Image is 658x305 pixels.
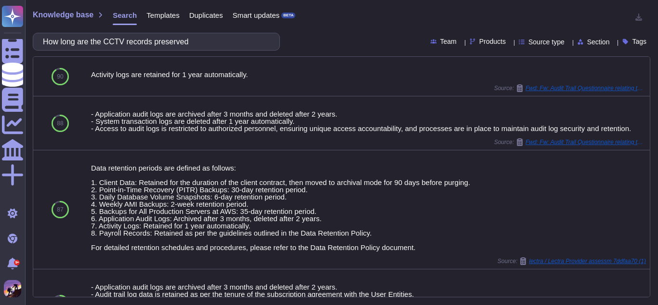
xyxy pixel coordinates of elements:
input: Search a question or template... [38,33,270,50]
span: Source type [528,39,565,45]
span: Duplicates [189,12,223,19]
span: Team [440,38,457,45]
div: - Application audit logs are archived after 3 months and deleted after 2 years. - System transact... [91,110,646,132]
img: user [4,280,21,297]
div: BETA [281,13,295,18]
span: Fwd: Fw: Audit Trail Questionnaire relating to HR Software / HR Audit Trail Questionnaire 2 [526,139,646,145]
span: Source: [498,257,646,265]
span: Smart updates [233,12,280,19]
div: Activity logs are retained for 1 year automatically. [91,71,646,78]
span: Knowledge base [33,11,93,19]
span: Fwd: Fw: Audit Trail Questionnaire relating to HR Software / HR Audit Trail Questionnaire 2 [526,85,646,91]
span: Section [587,39,610,45]
span: Source: [494,84,646,92]
span: 90 [57,74,63,80]
span: Search [113,12,137,19]
span: Source: [494,138,646,146]
div: 9+ [14,260,20,265]
span: lectra / Lectra Provider assessm 7ddfaa70 (1) [529,258,646,264]
div: Data retention periods are defined as follows: 1. Client Data: Retained for the duration of the c... [91,164,646,251]
button: user [2,278,28,299]
span: Templates [146,12,179,19]
span: Tags [632,38,646,45]
span: 87 [57,207,63,212]
span: 88 [57,120,63,126]
span: Products [479,38,506,45]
